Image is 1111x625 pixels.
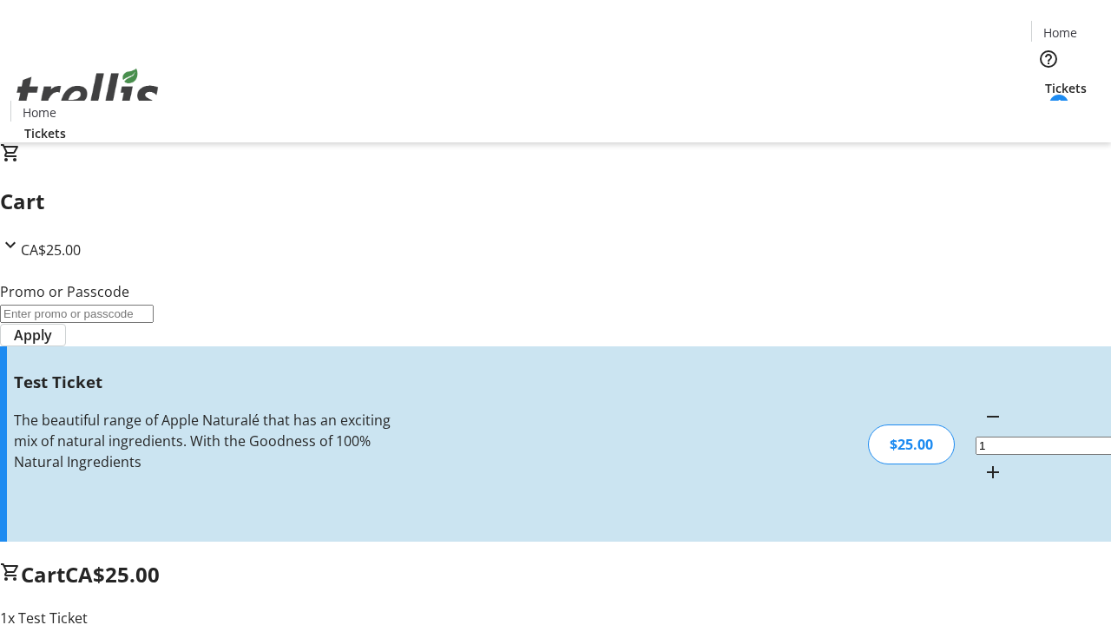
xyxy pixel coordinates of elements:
span: Tickets [24,124,66,142]
span: Home [1043,23,1077,42]
span: CA$25.00 [21,240,81,260]
span: Apply [14,325,52,345]
button: Decrement by one [976,399,1010,434]
span: Tickets [1045,79,1087,97]
img: Orient E2E Organization 99wFK8BcfE's Logo [10,49,165,136]
button: Cart [1031,97,1066,132]
div: The beautiful range of Apple Naturalé that has an exciting mix of natural ingredients. With the G... [14,410,393,472]
span: Home [23,103,56,122]
a: Home [11,103,67,122]
button: Help [1031,42,1066,76]
a: Home [1032,23,1088,42]
a: Tickets [1031,79,1101,97]
div: $25.00 [868,424,955,464]
button: Increment by one [976,455,1010,490]
span: CA$25.00 [65,560,160,589]
h3: Test Ticket [14,370,393,394]
a: Tickets [10,124,80,142]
